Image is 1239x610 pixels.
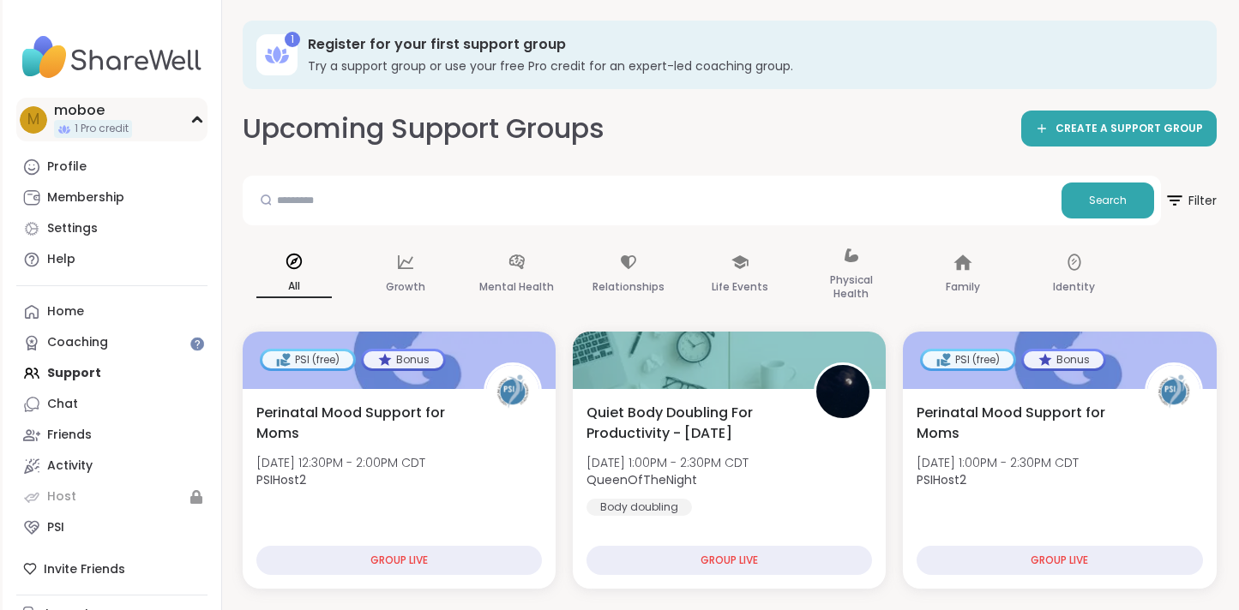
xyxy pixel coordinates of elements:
[47,334,108,351] div: Coaching
[256,454,425,471] span: [DATE] 12:30PM - 2:00PM CDT
[16,420,208,451] a: Friends
[75,122,129,136] span: 1 Pro credit
[479,277,554,297] p: Mental Health
[586,499,692,516] div: Body doubling
[586,403,795,444] span: Quiet Body Doubling For Productivity - [DATE]
[16,244,208,275] a: Help
[1089,193,1127,208] span: Search
[1053,277,1095,297] p: Identity
[16,451,208,481] a: Activity
[47,396,78,413] div: Chat
[47,519,64,536] div: PSI
[586,471,697,488] b: QueenOfTheNight
[917,403,1125,444] span: Perinatal Mood Support for Moms
[16,182,208,213] a: Membership
[256,471,306,488] b: PSIHost2
[586,454,749,471] span: [DATE] 1:00PM - 2:30PM CDT
[1147,365,1200,418] img: PSIHost2
[47,189,124,206] div: Membership
[16,296,208,327] a: Home
[1056,122,1203,136] span: CREATE A SUPPORT GROUP
[16,389,208,420] a: Chat
[1164,180,1217,221] span: Filter
[946,277,980,297] p: Family
[586,546,872,575] div: GROUP LIVE
[917,471,966,488] b: PSIHost2
[308,57,1193,75] h3: Try a support group or use your free Pro credit for an expert-led coaching group.
[16,213,208,244] a: Settings
[47,158,87,176] div: Profile
[814,270,889,304] p: Physical Health
[1062,182,1154,218] button: Search
[27,109,39,131] span: m
[917,546,1202,575] div: GROUP LIVE
[47,303,84,320] div: Home
[256,403,465,444] span: Perinatal Mood Support for Moms
[923,351,1013,368] div: PSI (free)
[712,277,768,297] p: Life Events
[16,553,208,584] div: Invite Friends
[16,327,208,358] a: Coaching
[47,488,76,505] div: Host
[256,546,542,575] div: GROUP LIVE
[47,251,75,268] div: Help
[47,220,98,237] div: Settings
[486,365,539,418] img: PSIHost2
[1024,351,1104,368] div: Bonus
[256,276,332,298] p: All
[1164,176,1217,225] button: Filter
[917,454,1079,471] span: [DATE] 1:00PM - 2:30PM CDT
[190,337,204,350] iframe: Spotlight
[308,35,1193,54] h3: Register for your first support group
[386,277,425,297] p: Growth
[54,101,132,120] div: moboe
[243,110,604,148] h2: Upcoming Support Groups
[364,351,443,368] div: Bonus
[16,152,208,182] a: Profile
[816,365,869,418] img: QueenOfTheNight
[285,32,300,47] div: 1
[16,512,208,543] a: PSI
[47,457,93,475] div: Activity
[592,277,665,297] p: Relationships
[1021,111,1217,147] a: CREATE A SUPPORT GROUP
[16,27,208,87] img: ShareWell Nav Logo
[16,481,208,512] a: Host
[262,351,353,368] div: PSI (free)
[47,427,92,444] div: Friends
